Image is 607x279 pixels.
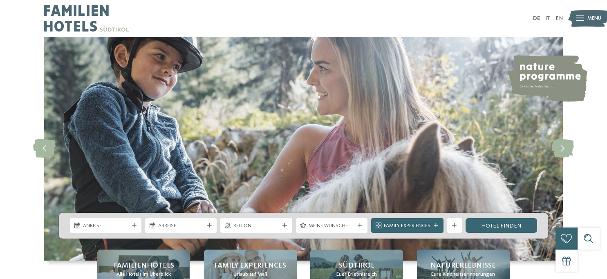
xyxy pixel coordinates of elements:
span: Urlaub auf Maß [233,271,267,278]
a: Hotel finden [466,218,537,233]
span: Meine Wünsche [309,222,354,230]
span: Abreise [158,222,204,230]
span: Euer Erlebnisreich [336,271,377,278]
span: Familienhotels [114,261,174,271]
span: Südtirol [339,261,374,271]
span: Region [233,222,279,230]
span: Eure Kindheitserinnerungen [431,271,495,278]
span: Alle Hotels im Überblick [116,271,171,278]
a: EN [555,16,563,21]
span: Menü [587,15,601,22]
img: Familienhotels Südtirol: The happy family places [44,37,563,261]
span: Family Experiences [384,222,430,230]
img: nature programme by Familienhotels Südtirol [506,55,587,102]
a: DE [533,16,540,21]
a: IT [545,16,550,21]
span: Naturerlebnisse [430,261,496,271]
span: Family Experiences [214,261,286,271]
span: Anreise [83,222,129,230]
